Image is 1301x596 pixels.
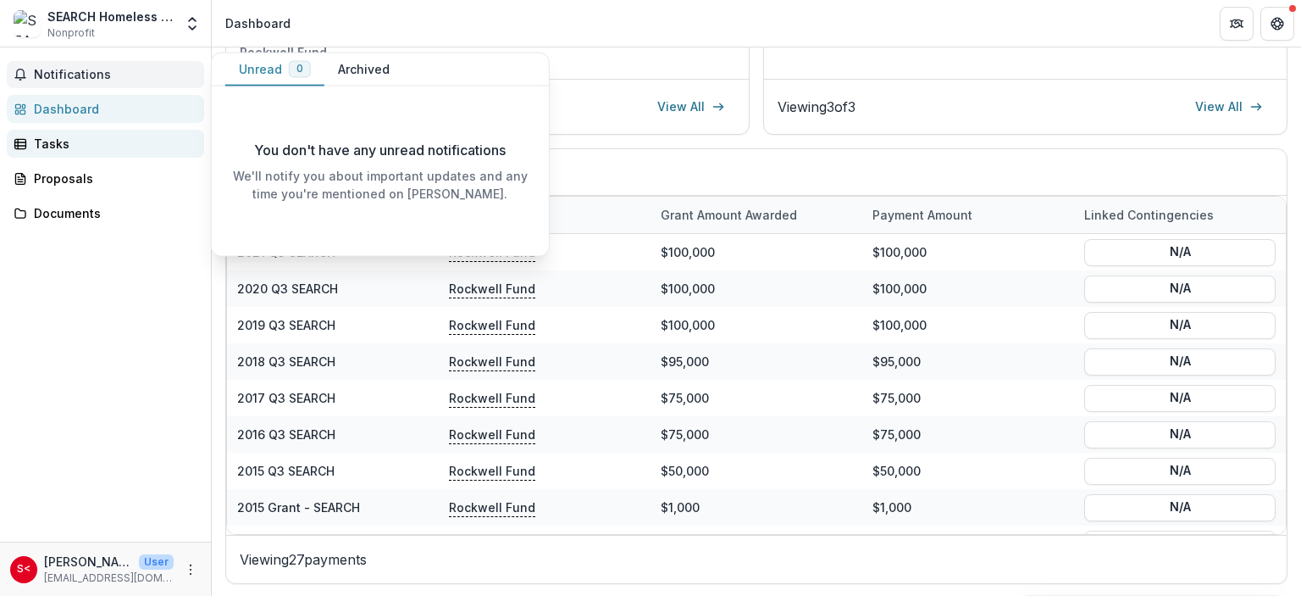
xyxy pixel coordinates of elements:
p: Viewing 27 payments [240,549,1273,570]
p: [EMAIL_ADDRESS][DOMAIN_NAME] [44,571,174,586]
div: Sondee Chalcraft <schalcraft@searchhomeless.org> [17,564,30,575]
a: 2016 Q3 SEARCH [237,427,335,442]
div: $50,000 [650,453,862,489]
h2: Grant Payments [240,163,1273,195]
button: Partners [1220,7,1254,41]
div: Grant amount awarded [650,197,862,233]
div: Linked Contingencies [1074,197,1286,233]
p: Rockwell Fund [449,425,535,443]
div: $100,000 [862,234,1074,270]
div: $95,000 [862,343,1074,380]
span: 0 [296,63,303,75]
p: You don't have any unread notifications [254,140,506,160]
a: 2021 Q3 SEARCH [237,245,335,259]
a: Tasks [7,130,204,158]
button: Open entity switcher [180,7,204,41]
button: Notifications [7,61,204,88]
div: Linked Contingencies [1074,206,1224,224]
div: $75,000 [862,380,1074,416]
img: SEARCH Homeless Services [14,10,41,37]
a: 2019 Q3 SEARCH [237,318,335,332]
div: Dashboard [34,100,191,118]
div: $100,000 [650,234,862,270]
div: $1,000 [650,489,862,526]
p: Rockwell Fund [449,315,535,334]
p: Rockwell Fund [449,242,535,261]
button: More [180,560,201,580]
div: $100,000 [650,307,862,343]
div: $100,000 [862,307,1074,343]
button: Unread [225,53,324,86]
button: Get Help [1260,7,1294,41]
div: Payment Amount [862,197,1074,233]
a: 2015 Grant - SEARCH [237,500,360,515]
a: 2015 Q3 SEARCH [237,464,335,478]
button: N/A [1084,457,1276,484]
button: Archived [324,53,403,86]
div: $40,000 [862,526,1074,562]
a: 2018 Q3 SEARCH [237,354,335,369]
button: N/A [1084,348,1276,375]
div: $1,000 [862,489,1074,526]
p: [PERSON_NAME] <[EMAIL_ADDRESS][DOMAIN_NAME]> [44,553,132,571]
p: Viewing 3 of 3 [778,97,855,117]
div: $100,000 [650,270,862,307]
p: Rockwell Fund [449,461,535,480]
button: N/A [1084,311,1276,338]
a: Proposals [7,164,204,192]
div: $50,000 [862,453,1074,489]
p: User [139,554,174,570]
a: View All [647,93,735,120]
div: SEARCH Homeless Services [47,8,174,25]
a: Dashboard [7,95,204,123]
button: N/A [1084,530,1276,557]
a: View All [1185,93,1273,120]
p: Rockwell Fund [449,279,535,298]
div: $75,000 [650,380,862,416]
a: 2020 Q3 SEARCH [237,281,338,296]
p: Rockwell Fund [449,498,535,516]
button: N/A [1084,384,1276,411]
span: Notifications [34,68,197,82]
p: Rockwell Fund [449,352,535,370]
div: Grant amount awarded [650,206,807,224]
button: N/A [1084,238,1276,265]
div: Documents [34,204,191,222]
div: Payment Amount [862,206,983,224]
button: N/A [1084,493,1276,521]
div: $75,000 [862,416,1074,453]
div: $40,000 [650,526,862,562]
a: Documents [7,199,204,227]
div: Tasks [34,135,191,153]
nav: breadcrumb [219,11,297,36]
div: $75,000 [650,416,862,453]
div: $95,000 [650,343,862,380]
div: Dashboard [225,14,291,32]
a: 2017 Q3 SEARCH [237,391,335,405]
p: Rockwell Fund [449,388,535,407]
div: $100,000 [862,270,1074,307]
div: Proposals [34,170,191,187]
button: N/A [1084,421,1276,448]
span: Nonprofit [47,25,95,41]
p: We'll notify you about important updates and any time you're mentioned on [PERSON_NAME]. [225,167,535,203]
button: N/A [1084,275,1276,302]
